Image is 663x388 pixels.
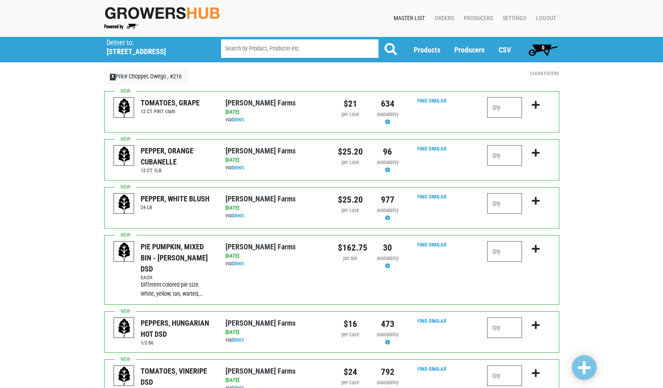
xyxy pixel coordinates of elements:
[114,242,134,262] img: placeholder-variety-43d6402dacf2d531de610a020419775a.svg
[226,377,325,384] div: [DATE]
[226,164,325,172] div: via
[487,241,522,262] input: Qty
[226,252,325,260] div: [DATE]
[457,11,496,26] a: Producers
[487,145,522,166] input: Qty
[542,44,545,51] span: 0
[417,194,447,200] a: Find Similar
[487,193,522,214] input: Qty
[107,47,200,56] h5: [STREET_ADDRESS]
[529,11,559,26] a: Logout
[377,255,399,261] span: availability
[525,41,561,58] a: 0
[417,146,447,152] a: Find Similar
[141,145,213,167] div: PEPPER, ORANGE CUBANELLE
[417,318,447,324] a: Find Similar
[338,145,363,158] div: $25.20
[226,116,325,124] div: via
[141,167,213,173] h6: 12 CT 1LB
[114,318,134,338] img: placeholder-variety-43d6402dacf2d531de610a020419775a.svg
[375,317,400,331] div: 473
[114,366,134,386] img: placeholder-variety-43d6402dacf2d531de610a020419775a.svg
[226,204,325,212] div: [DATE]
[226,367,296,375] a: [PERSON_NAME] Farms
[530,71,559,76] a: Clear Filters
[226,156,325,164] div: [DATE]
[107,39,200,47] p: Deliver to:
[141,108,200,114] h6: 12 CT PINT clam
[338,241,363,254] div: $162.75
[226,319,296,327] a: [PERSON_NAME] Farms
[141,241,213,274] div: PIE PUMPKIN, MIXED BIN - [PERSON_NAME] DSD
[104,5,221,21] img: original-fc7597fdc6adbb9d0e2ae620e786d1a2.jpg
[499,46,511,54] a: CSV
[338,159,363,167] div: per case
[104,69,188,84] a: XPrice Chopper, Owego , #216
[375,145,400,158] div: 96
[338,331,363,339] div: per case
[141,193,210,204] div: PEPPER, WHITE BLUSH
[226,260,325,268] div: via
[375,365,400,379] div: 792
[377,111,399,117] span: availability
[141,281,213,298] div: Different colored pie size. White, yellow, tan, warted,
[417,98,447,104] a: Find Similar
[232,164,244,171] a: Direct
[107,37,206,56] span: Price Chopper, Owego , #216 (42 W Main St, Owego, NY 13827, USA)
[375,97,400,110] div: 634
[338,193,363,206] div: $25.20
[141,365,213,388] div: TOMATOES, VINERIPE DSD
[226,108,325,116] div: [DATE]
[377,207,399,213] span: availability
[199,290,203,297] span: …
[377,379,399,386] span: availability
[110,74,116,80] span: X
[141,274,213,281] h6: EACH
[226,242,296,251] a: [PERSON_NAME] Farms
[141,317,213,340] div: PEPPERS, HUNGARIAN HOT DSD
[226,146,296,155] a: [PERSON_NAME] Farms
[232,260,244,267] a: Direct
[338,207,363,215] div: per case
[114,194,134,214] img: placeholder-variety-43d6402dacf2d531de610a020419775a.svg
[226,212,325,220] div: via
[226,194,296,203] a: [PERSON_NAME] Farms
[496,11,529,26] a: Settings
[338,379,363,387] div: per case
[338,97,363,110] div: $21
[114,146,134,166] img: placeholder-variety-43d6402dacf2d531de610a020419775a.svg
[387,11,428,26] a: Master List
[232,212,244,219] a: Direct
[428,11,457,26] a: Orders
[104,24,138,30] img: Powered by Big Wheelbarrow
[232,116,244,123] a: Direct
[114,98,134,118] img: placeholder-variety-43d6402dacf2d531de610a020419775a.svg
[226,98,296,107] a: [PERSON_NAME] Farms
[377,159,399,165] span: availability
[417,366,447,372] a: Find Similar
[221,39,378,58] input: Search by Product, Producer etc.
[417,242,447,248] a: Find Similar
[487,317,522,338] input: Qty
[414,46,440,54] a: Products
[141,204,210,210] h6: 24 LB
[232,337,244,343] a: Direct
[338,317,363,331] div: $16
[377,331,399,338] span: availability
[338,255,363,262] div: per bin
[487,97,522,118] input: Qty
[226,329,325,336] div: [DATE]
[487,365,522,386] input: Qty
[338,365,363,379] div: $24
[141,340,213,346] h6: 1/2 bu
[454,46,485,54] a: Producers
[375,193,400,206] div: 977
[141,97,200,108] div: TOMATOES, GRAPE
[226,336,325,344] div: via
[338,111,363,119] div: per case
[375,241,400,254] div: 30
